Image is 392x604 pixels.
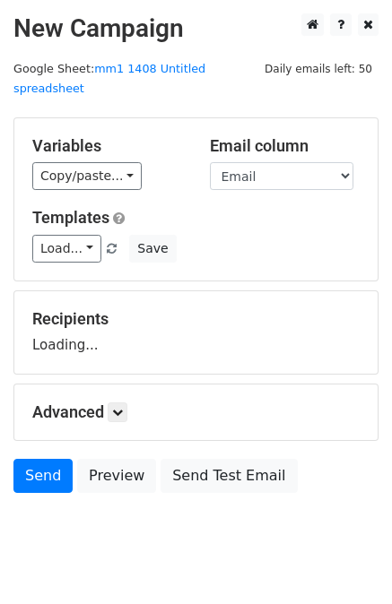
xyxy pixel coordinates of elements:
[210,136,361,156] h5: Email column
[32,162,142,190] a: Copy/paste...
[258,59,379,79] span: Daily emails left: 50
[13,459,73,493] a: Send
[32,309,360,356] div: Loading...
[32,235,101,263] a: Load...
[13,62,205,96] a: mm1 1408 Untitled spreadsheet
[13,13,379,44] h2: New Campaign
[258,62,379,75] a: Daily emails left: 50
[129,235,176,263] button: Save
[161,459,297,493] a: Send Test Email
[32,136,183,156] h5: Variables
[32,402,360,422] h5: Advanced
[13,62,205,96] small: Google Sheet:
[32,208,109,227] a: Templates
[32,309,360,329] h5: Recipients
[77,459,156,493] a: Preview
